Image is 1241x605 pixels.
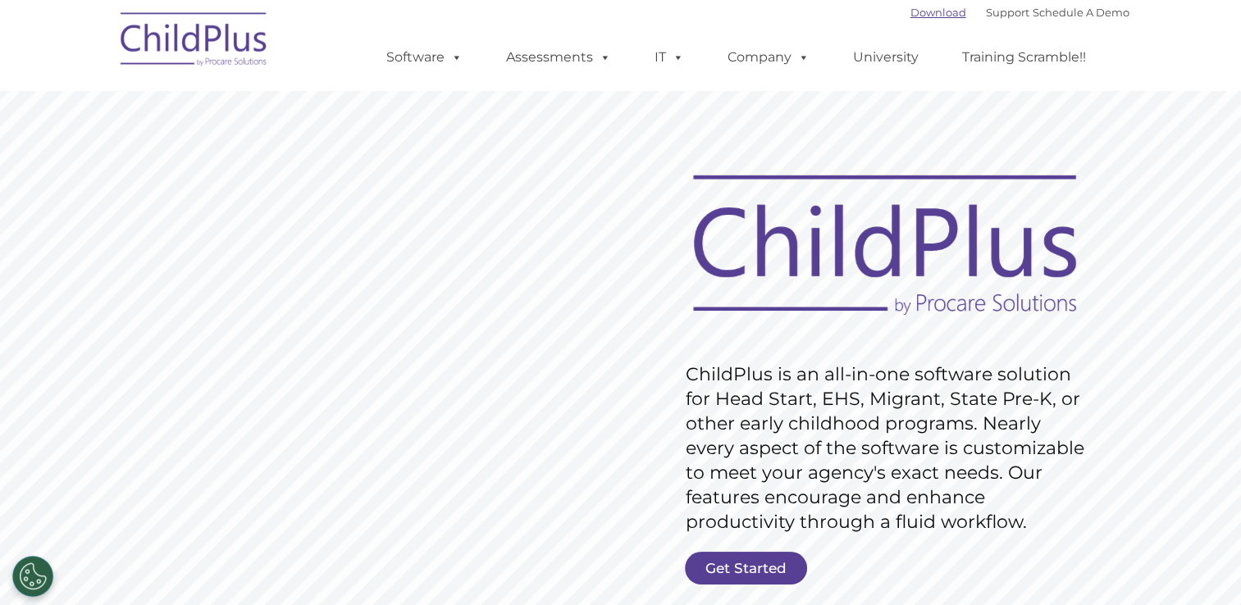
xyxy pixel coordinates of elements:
[686,362,1093,534] rs-layer: ChildPlus is an all-in-one software solution for Head Start, EHS, Migrant, State Pre-K, or other ...
[711,41,826,74] a: Company
[946,41,1102,74] a: Training Scramble!!
[112,1,276,83] img: ChildPlus by Procare Solutions
[837,41,935,74] a: University
[638,41,700,74] a: IT
[490,41,627,74] a: Assessments
[370,41,479,74] a: Software
[1033,6,1129,19] a: Schedule A Demo
[685,552,807,585] a: Get Started
[12,556,53,597] button: Cookies Settings
[986,6,1029,19] a: Support
[910,6,966,19] a: Download
[910,6,1129,19] font: |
